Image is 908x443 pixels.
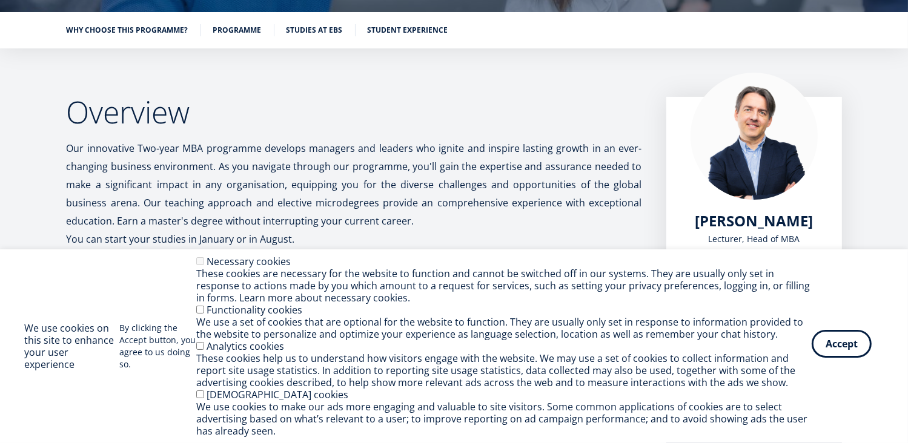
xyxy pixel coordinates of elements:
div: Lecturer, Head of MBA Programme [691,230,818,266]
p: By clicking the Accept button, you agree to us doing so. [119,322,196,370]
h2: Overview [67,97,642,127]
label: Analytics cookies [207,340,284,353]
a: Student experience [368,24,448,36]
span: Technology Innovation MBA [14,200,116,211]
input: Two-year MBA [3,185,11,192]
a: Programme [213,24,262,36]
a: Studies at EBS [287,24,343,36]
button: Accept [812,330,872,358]
div: These cookies help us to understand how visitors engage with the website. We may use a set of coo... [196,352,812,389]
a: Why choose this programme? [67,24,188,36]
label: [DEMOGRAPHIC_DATA] cookies [207,388,348,401]
div: These cookies are necessary for the website to function and cannot be switched off in our systems... [196,267,812,304]
a: [PERSON_NAME] [695,212,813,230]
input: Technology Innovation MBA [3,200,11,208]
span: Two-year MBA [14,184,66,195]
div: We use cookies to make our ads more engaging and valuable to site visitors. Some common applicati... [196,401,812,437]
div: We use a set of cookies that are optional for the website to function. They are usually only set ... [196,316,812,340]
label: Functionality cookies [207,303,302,317]
span: [PERSON_NAME] [695,211,813,231]
h2: We use cookies on this site to enhance your user experience [24,322,119,370]
input: One-year MBA (in Estonian) [3,169,11,177]
p: You can start your studies in January or in August. [67,230,642,248]
p: Our innovative Two-year MBA programme develops managers and leaders who ignite and inspire lastin... [67,139,642,230]
span: One-year MBA (in Estonian) [14,168,113,179]
label: Necessary cookies [207,255,291,268]
span: Last Name [288,1,326,11]
img: Marko Rillo [691,73,818,200]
